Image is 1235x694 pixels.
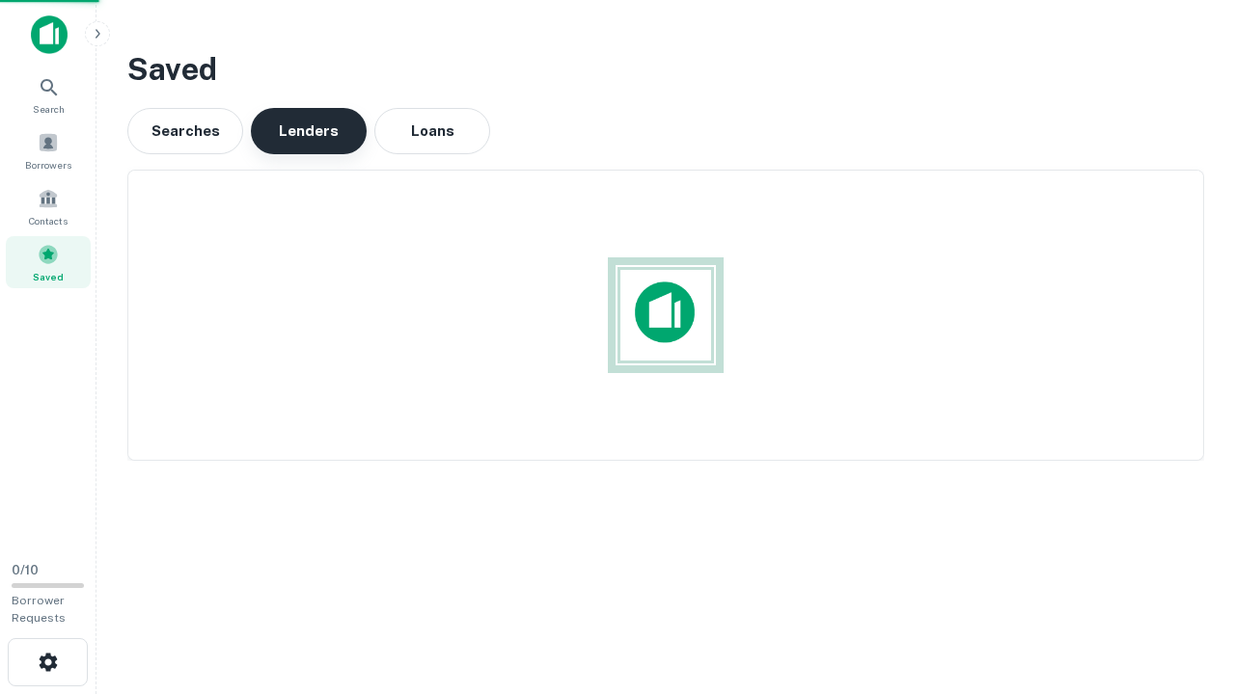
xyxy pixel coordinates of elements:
[25,157,71,173] span: Borrowers
[374,108,490,154] button: Loans
[12,594,66,625] span: Borrower Requests
[33,101,65,117] span: Search
[6,236,91,288] a: Saved
[31,15,68,54] img: capitalize-icon.png
[6,124,91,176] a: Borrowers
[6,68,91,120] a: Search
[127,46,1204,93] h3: Saved
[251,108,367,154] button: Lenders
[1139,540,1235,632] iframe: Chat Widget
[6,180,91,232] a: Contacts
[127,108,243,154] button: Searches
[33,269,64,284] span: Saved
[29,213,68,228] span: Contacts
[12,563,39,577] span: 0 / 10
